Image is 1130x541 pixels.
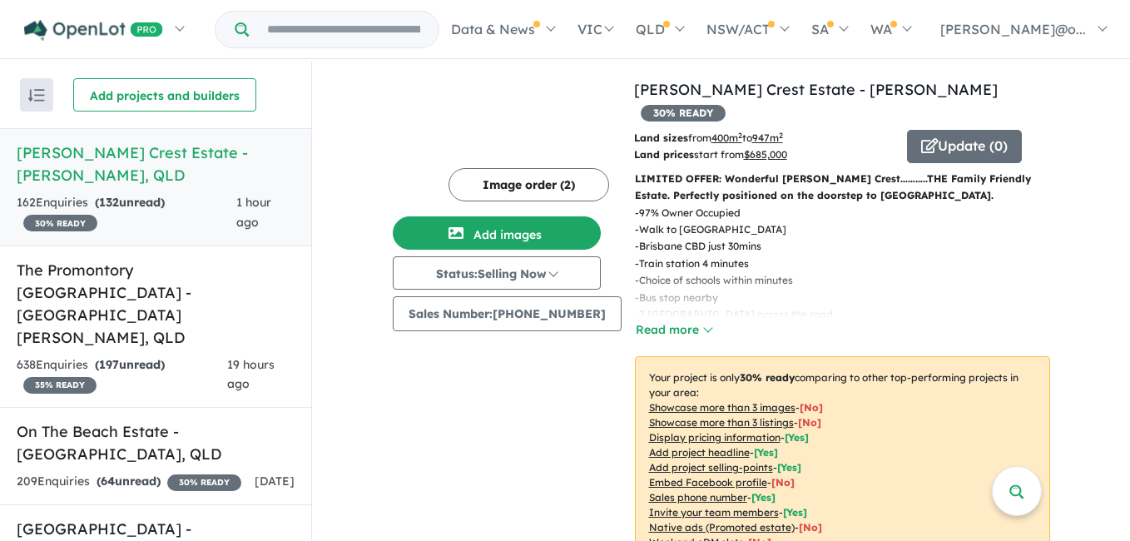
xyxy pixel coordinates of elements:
[634,132,688,144] b: Land sizes
[799,521,822,534] span: [No]
[907,130,1022,163] button: Update (0)
[236,195,271,230] span: 1 hour ago
[23,377,97,394] span: 35 % READY
[252,12,435,47] input: Try estate name, suburb, builder or developer
[634,146,895,163] p: start from
[779,131,783,140] sup: 2
[17,259,295,349] h5: The Promontory [GEOGRAPHIC_DATA] - [GEOGRAPHIC_DATA][PERSON_NAME] , QLD
[167,474,241,491] span: 30 % READY
[255,474,295,489] span: [DATE]
[393,216,601,250] button: Add images
[771,476,795,489] span: [ No ]
[783,506,807,519] span: [ Yes ]
[635,221,846,238] p: - Walk to [GEOGRAPHIC_DATA]
[17,420,295,465] h5: On The Beach Estate - [GEOGRAPHIC_DATA] , QLD
[635,320,713,340] button: Read more
[634,130,895,146] p: from
[742,132,783,144] span: to
[449,168,609,201] button: Image order (2)
[738,131,742,140] sup: 2
[635,290,846,306] p: - Bus stop nearby
[95,195,165,210] strong: ( unread)
[649,461,773,474] u: Add project selling-points
[227,357,275,392] span: 19 hours ago
[649,446,750,459] u: Add project headline
[740,371,795,384] b: 30 % ready
[17,355,227,395] div: 638 Enquir ies
[23,215,97,231] span: 30 % READY
[777,461,801,474] span: [ Yes ]
[798,416,821,429] span: [ No ]
[101,474,115,489] span: 64
[641,105,726,122] span: 30 % READY
[634,148,694,161] b: Land prices
[24,20,163,41] img: Openlot PRO Logo White
[73,78,256,112] button: Add projects and builders
[17,141,295,186] h5: [PERSON_NAME] Crest Estate - [PERSON_NAME] , QLD
[635,238,846,255] p: - Brisbane CBD just 30mins
[785,431,809,444] span: [ Yes ]
[649,506,779,519] u: Invite your team members
[28,89,45,102] img: sort.svg
[393,256,601,290] button: Status:Selling Now
[751,491,776,504] span: [ Yes ]
[99,357,119,372] span: 197
[635,256,846,272] p: - Train station 4 minutes
[752,132,783,144] u: 947 m
[744,148,787,161] u: $ 685,000
[635,272,846,289] p: - Choice of schools within minutes
[800,401,823,414] span: [ No ]
[635,205,846,221] p: - 97% Owner Occupied
[95,357,165,372] strong: ( unread)
[711,132,742,144] u: 400 m
[393,296,622,331] button: Sales Number:[PHONE_NUMBER]
[635,306,846,323] p: - 7 [GEOGRAPHIC_DATA] across the road
[634,80,998,99] a: [PERSON_NAME] Crest Estate - [PERSON_NAME]
[97,474,161,489] strong: ( unread)
[99,195,119,210] span: 132
[649,416,794,429] u: Showcase more than 3 listings
[649,431,781,444] u: Display pricing information
[649,476,767,489] u: Embed Facebook profile
[649,401,795,414] u: Showcase more than 3 images
[17,193,236,233] div: 162 Enquir ies
[754,446,778,459] span: [ Yes ]
[649,521,795,534] u: Native ads (Promoted estate)
[635,171,1050,205] p: LIMITED OFFER: Wonderful [PERSON_NAME] Crest………..THE Family Friendly Estate. Perfectly positioned...
[940,21,1086,37] span: [PERSON_NAME]@o...
[17,472,241,492] div: 209 Enquir ies
[649,491,747,504] u: Sales phone number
